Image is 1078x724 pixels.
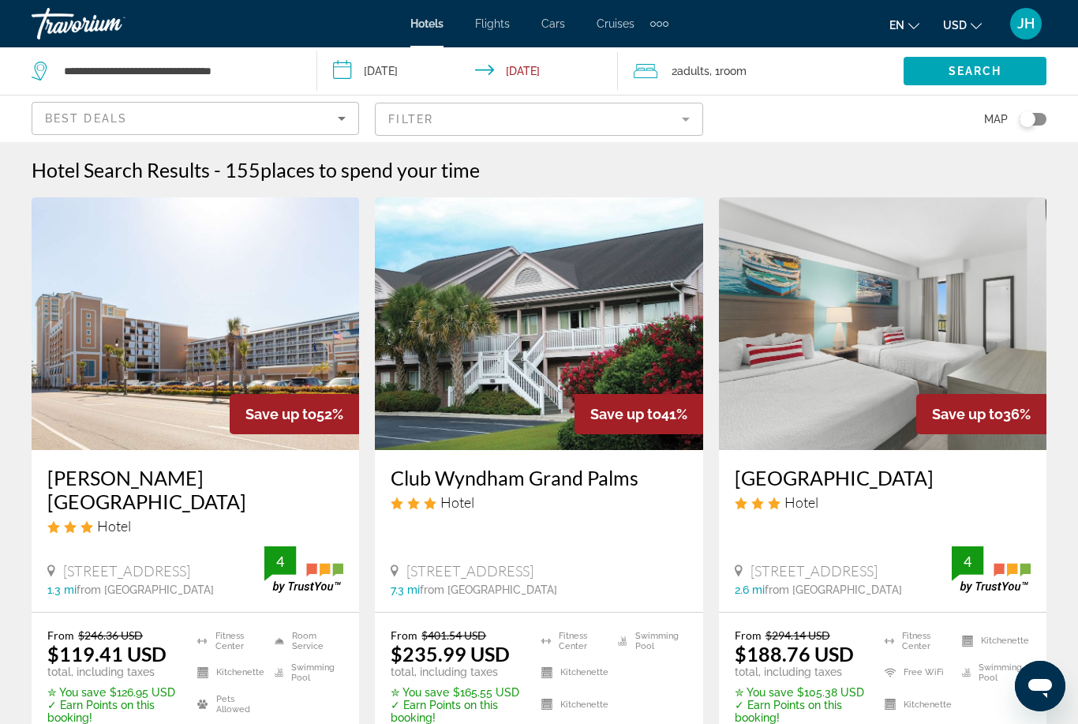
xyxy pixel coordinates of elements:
div: 3 star Hotel [735,493,1031,511]
button: Check-in date: Oct 10, 2025 Check-out date: Oct 12, 2025 [317,47,619,95]
span: places to spend your time [260,158,480,182]
span: [STREET_ADDRESS] [63,562,190,580]
p: total, including taxes [735,666,865,678]
span: Save up to [245,406,316,422]
a: Flights [475,17,510,30]
li: Swimming Pool [610,628,687,652]
img: trustyou-badge.svg [952,546,1031,593]
button: Search [904,57,1046,85]
ins: $119.41 USD [47,642,167,666]
p: ✓ Earn Points on this booking! [47,699,178,724]
img: Hotel image [32,197,359,450]
span: ✮ You save [735,686,793,699]
p: $165.55 USD [391,686,521,699]
a: [PERSON_NAME][GEOGRAPHIC_DATA] [47,466,343,513]
span: Save up to [932,406,1003,422]
span: Save up to [590,406,661,422]
li: Fitness Center [877,628,953,652]
p: ✓ Earn Points on this booking! [391,699,521,724]
span: Room [720,65,747,77]
div: 3 star Hotel [391,493,687,511]
span: Hotel [97,517,131,535]
span: from [GEOGRAPHIC_DATA] [420,583,557,596]
mat-select: Sort by [45,109,346,128]
p: $105.38 USD [735,686,865,699]
span: 2 [672,60,709,82]
button: Toggle map [1008,112,1046,126]
div: 52% [230,394,359,434]
span: 1.3 mi [47,583,77,596]
span: Adults [677,65,709,77]
span: 7.3 mi [391,583,420,596]
div: 36% [916,394,1046,434]
ins: $188.76 USD [735,642,854,666]
button: Filter [375,102,702,137]
a: Hotels [410,17,444,30]
span: ✮ You save [391,686,449,699]
span: , 1 [709,60,747,82]
del: $246.36 USD [78,628,143,642]
span: 2.6 mi [735,583,765,596]
a: [GEOGRAPHIC_DATA] [735,466,1031,490]
span: Best Deals [45,112,127,125]
span: Hotel [440,493,474,511]
div: 4 [952,552,983,571]
li: Fitness Center [189,628,266,652]
del: $294.14 USD [765,628,830,642]
ins: $235.99 USD [391,642,510,666]
a: Cars [541,17,565,30]
h1: Hotel Search Results [32,158,210,182]
h2: 155 [225,158,480,182]
li: Kitchenette [533,692,610,716]
iframe: Button to launch messaging window [1015,661,1065,711]
span: en [889,19,904,32]
span: from [GEOGRAPHIC_DATA] [77,583,214,596]
li: Free WiFi [877,661,953,685]
span: From [47,628,74,642]
a: Travorium [32,3,189,44]
img: Hotel image [719,197,1046,450]
span: [STREET_ADDRESS] [750,562,878,580]
li: Swimming Pool [954,661,1031,685]
p: ✓ Earn Points on this booking! [735,699,865,724]
li: Pets Allowed [189,692,266,716]
span: Hotel [784,493,818,511]
span: from [GEOGRAPHIC_DATA] [765,583,902,596]
button: Travelers: 2 adults, 0 children [618,47,904,95]
li: Kitchenette [954,628,1031,652]
li: Swimming Pool [267,661,343,685]
div: 3 star Hotel [47,517,343,535]
li: Kitchenette [189,661,266,685]
p: $126.95 USD [47,686,178,699]
a: Cruises [597,17,634,30]
img: Hotel image [375,197,702,450]
li: Fitness Center [533,628,610,652]
button: Extra navigation items [650,11,668,36]
span: [STREET_ADDRESS] [406,562,533,580]
span: From [735,628,762,642]
p: total, including taxes [391,666,521,678]
span: Search [949,65,1002,77]
span: ✮ You save [47,686,106,699]
button: Change currency [943,13,982,36]
li: Kitchenette [877,692,953,716]
span: From [391,628,417,642]
span: Map [984,108,1008,130]
span: USD [943,19,967,32]
div: 4 [264,552,296,571]
span: - [214,158,221,182]
li: Room Service [267,628,343,652]
img: trustyou-badge.svg [264,546,343,593]
span: JH [1017,16,1035,32]
a: Club Wyndham Grand Palms [391,466,687,490]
